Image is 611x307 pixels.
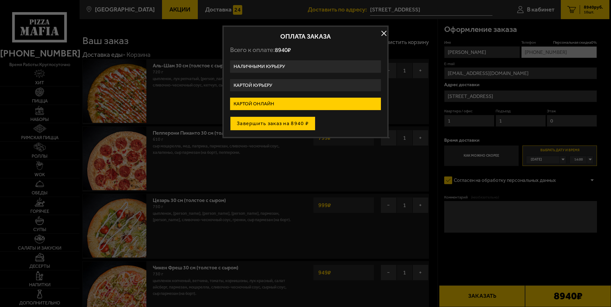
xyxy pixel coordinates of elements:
label: Наличными курьеру [230,60,381,73]
label: Картой онлайн [230,98,381,110]
span: 8940 ₽ [275,46,291,54]
p: Всего к оплате: [230,46,381,54]
label: Картой курьеру [230,79,381,92]
button: Завершить заказ на 8940 ₽ [230,116,315,131]
h2: Оплата заказа [230,33,381,40]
